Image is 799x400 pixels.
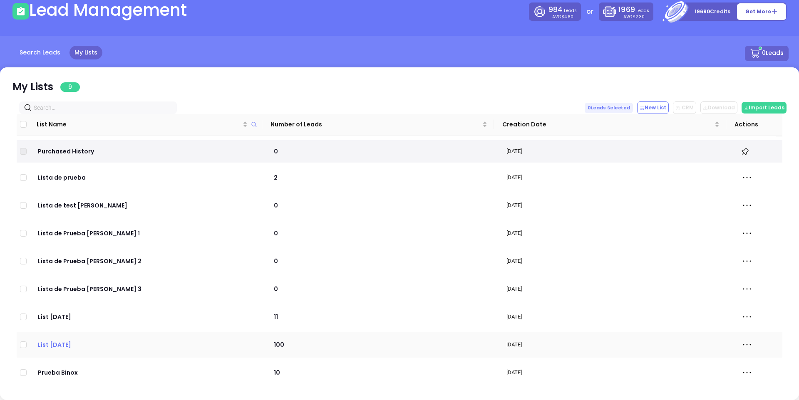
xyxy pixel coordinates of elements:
p: AVG [623,15,645,19]
p: 0 [273,201,492,210]
button: Download [700,101,737,114]
p: Leads [548,5,577,15]
p: 0 [273,257,492,266]
span: 984 [548,5,563,15]
p: Purchased History [37,147,258,156]
p: [DATE] [506,257,726,265]
p: Leads [618,5,649,15]
input: Search… [34,103,166,112]
p: 10 [273,368,492,377]
span: List Name [37,120,241,129]
span: Creation Date [502,120,713,129]
p: [DATE] [506,341,726,349]
span: $4.60 [561,14,573,20]
p: 0 [273,147,492,156]
p: Lista de Prueba [PERSON_NAME] 2 [37,257,258,266]
p: [DATE] [506,147,726,156]
p: Prueba Binox [37,368,258,377]
th: Creation Date [494,113,726,136]
a: My Lists [69,46,102,59]
p: [DATE] [506,285,726,293]
span: Number of Leads [270,120,481,129]
th: Actions [726,113,776,136]
a: Search Leads [15,46,65,59]
p: Lista de test [PERSON_NAME] [37,201,258,210]
p: Lista de prueba [37,173,258,182]
p: AVG [552,15,573,19]
button: New List [637,101,669,114]
span: $2.30 [633,14,645,20]
button: Get More [737,3,787,20]
p: List [DATE] [37,340,258,349]
th: Number of Leads [262,113,494,136]
th: List Name [30,113,262,136]
p: Lista de Prueba [PERSON_NAME] 3 [37,284,258,294]
button: Import Leads [742,102,787,114]
p: 0 [273,284,492,294]
p: Lista de Prueba [PERSON_NAME] 1 [37,229,258,238]
button: CRM [673,101,696,114]
p: [DATE] [506,229,726,237]
span: 1969 [618,5,635,15]
p: 11 [273,312,492,321]
p: 2 [273,173,492,182]
p: [DATE] [506,201,726,210]
button: 0Leads [745,46,789,61]
p: List [DATE] [37,312,258,321]
p: [DATE] [506,173,726,182]
span: 9 [60,82,80,92]
p: 0 [273,229,492,238]
span: 0 Leads Selected [585,103,633,113]
p: 19690 Credits [695,7,730,16]
p: [DATE] [506,313,726,321]
p: [DATE] [506,368,726,377]
p: or [586,7,593,17]
div: My Lists [12,79,80,94]
p: 100 [273,340,492,349]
